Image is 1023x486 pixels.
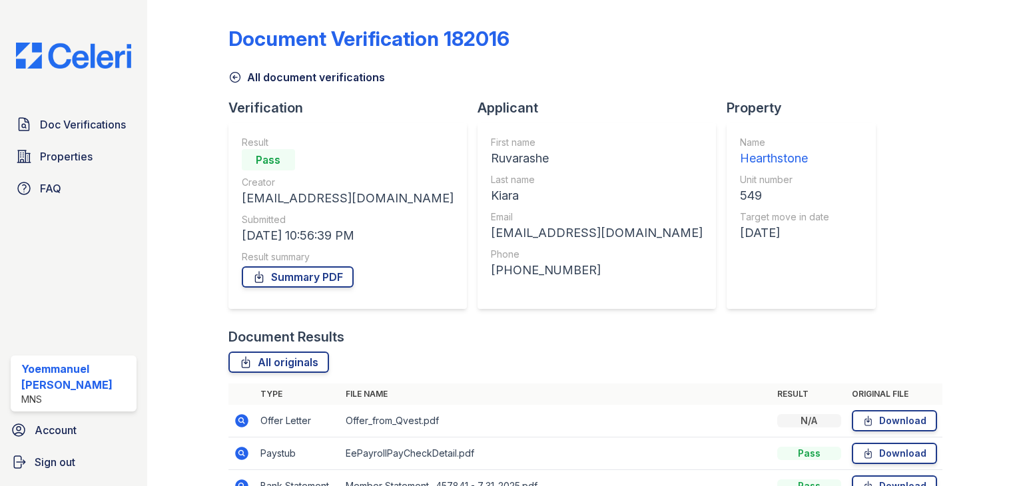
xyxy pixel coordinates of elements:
div: Name [740,136,829,149]
th: Result [772,383,847,405]
div: Email [491,210,703,224]
span: Account [35,422,77,438]
a: Doc Verifications [11,111,137,138]
div: Verification [228,99,478,117]
div: Property [727,99,886,117]
a: All originals [228,352,329,373]
div: Pass [777,447,841,460]
div: N/A [777,414,841,427]
img: CE_Logo_Blue-a8612792a0a2168367f1c8372b55b34899dd931a85d93a1a3d3e32e68fde9ad4.png [5,43,142,69]
div: Document Results [228,328,344,346]
div: Submitted [242,213,454,226]
span: FAQ [40,180,61,196]
th: Original file [847,383,942,405]
a: Download [852,443,937,464]
td: Paystub [255,437,340,470]
a: FAQ [11,175,137,202]
a: All document verifications [228,69,385,85]
span: Sign out [35,454,75,470]
div: [EMAIL_ADDRESS][DOMAIN_NAME] [242,189,454,208]
th: File name [340,383,772,405]
span: Doc Verifications [40,117,126,132]
a: Sign out [5,449,142,475]
div: Phone [491,248,703,261]
div: [DATE] 10:56:39 PM [242,226,454,245]
div: First name [491,136,703,149]
div: Creator [242,176,454,189]
td: Offer Letter [255,405,340,437]
div: Unit number [740,173,829,186]
div: Yoemmanuel [PERSON_NAME] [21,361,131,393]
div: Kiara [491,186,703,205]
td: Offer_from_Qvest.pdf [340,405,772,437]
span: Properties [40,148,93,164]
div: MNS [21,393,131,406]
div: [PHONE_NUMBER] [491,261,703,280]
td: EePayrollPayCheckDetail.pdf [340,437,772,470]
a: Summary PDF [242,266,354,288]
a: Properties [11,143,137,170]
div: Applicant [478,99,727,117]
a: Download [852,410,937,431]
div: Last name [491,173,703,186]
div: Result [242,136,454,149]
a: Account [5,417,142,443]
th: Type [255,383,340,405]
div: [EMAIL_ADDRESS][DOMAIN_NAME] [491,224,703,242]
div: Result summary [242,250,454,264]
div: Pass [242,149,295,170]
div: Hearthstone [740,149,829,168]
div: Ruvarashe [491,149,703,168]
div: Target move in date [740,210,829,224]
div: Document Verification 182016 [228,27,510,51]
div: 549 [740,186,829,205]
div: [DATE] [740,224,829,242]
a: Name Hearthstone [740,136,829,168]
